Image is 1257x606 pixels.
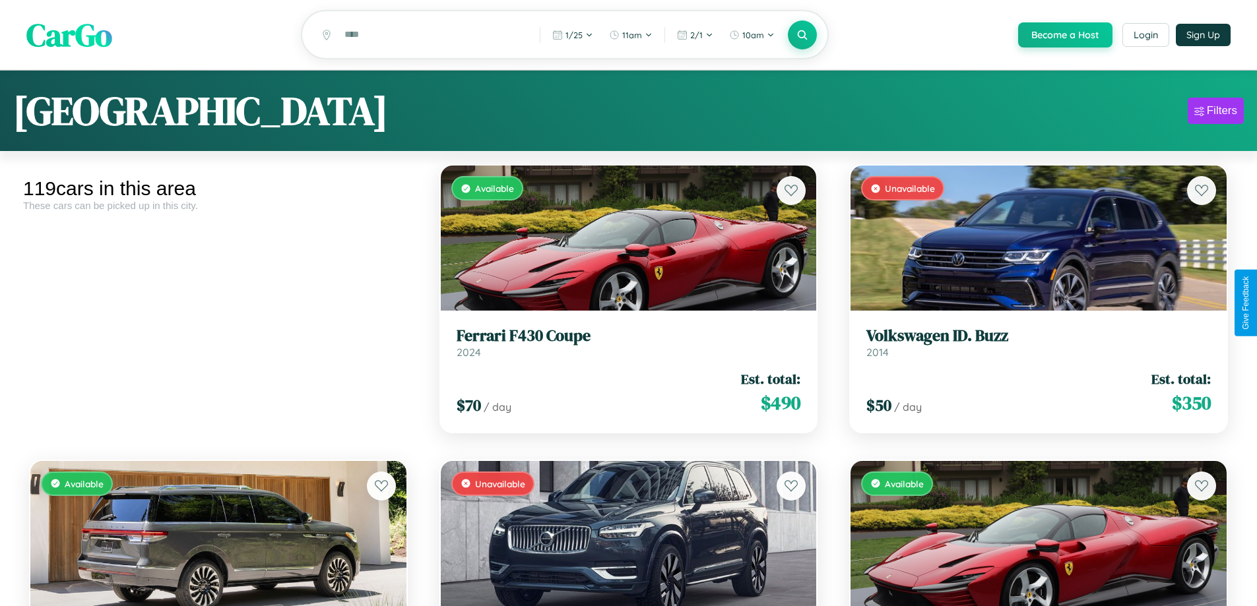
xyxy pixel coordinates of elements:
[622,30,642,40] span: 11am
[894,400,922,413] span: / day
[885,183,935,194] span: Unavailable
[23,177,414,200] div: 119 cars in this area
[23,200,414,211] div: These cars can be picked up in this city.
[1151,369,1211,388] span: Est. total:
[457,326,801,346] h3: Ferrari F430 Coupe
[761,390,800,416] span: $ 490
[26,13,112,57] span: CarGo
[475,183,514,194] span: Available
[1122,23,1169,47] button: Login
[565,30,583,40] span: 1 / 25
[546,24,600,45] button: 1/25
[690,30,703,40] span: 2 / 1
[1188,98,1244,124] button: Filters
[65,478,104,489] span: Available
[723,24,781,45] button: 10am
[1172,390,1211,416] span: $ 350
[602,24,659,45] button: 11am
[484,400,511,413] span: / day
[457,326,801,359] a: Ferrari F430 Coupe2024
[866,394,891,416] span: $ 50
[1207,104,1237,117] div: Filters
[866,326,1211,359] a: Volkswagen ID. Buzz2014
[742,30,764,40] span: 10am
[866,326,1211,346] h3: Volkswagen ID. Buzz
[866,346,889,359] span: 2014
[1176,24,1231,46] button: Sign Up
[885,478,924,489] span: Available
[13,84,388,138] h1: [GEOGRAPHIC_DATA]
[1241,276,1250,330] div: Give Feedback
[670,24,720,45] button: 2/1
[457,394,481,416] span: $ 70
[741,369,800,388] span: Est. total:
[475,478,525,489] span: Unavailable
[457,346,481,359] span: 2024
[1018,22,1112,47] button: Become a Host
